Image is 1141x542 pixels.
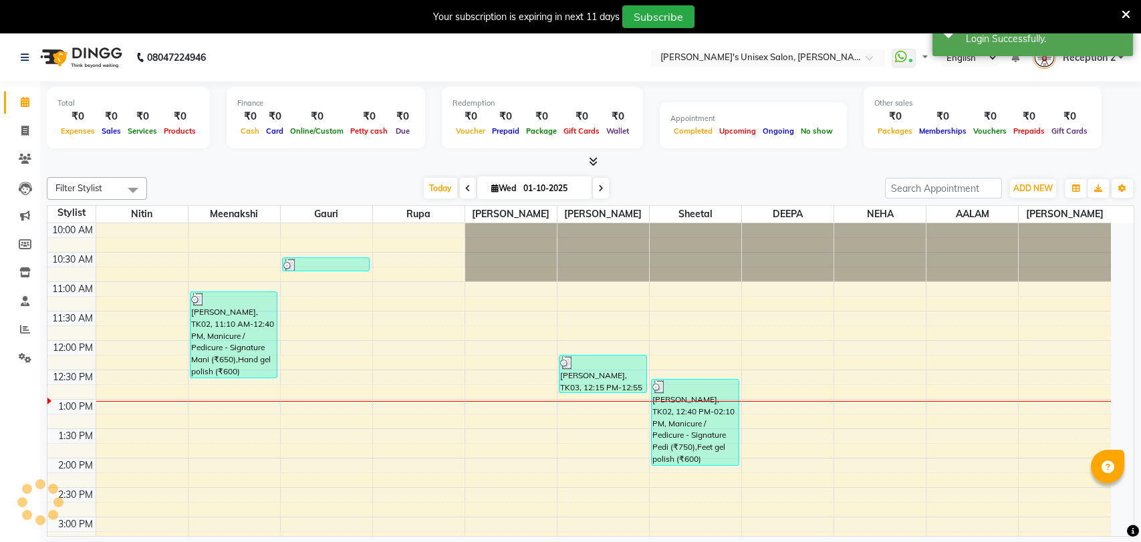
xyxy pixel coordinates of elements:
[670,113,836,124] div: Appointment
[55,182,102,193] span: Filter Stylist
[147,39,206,76] b: 08047224946
[834,206,926,223] span: NEHA
[373,206,465,223] span: Rupa
[49,223,96,237] div: 10:00 AM
[970,126,1010,136] span: Vouchers
[188,206,280,223] span: Meenakshi
[124,126,160,136] span: Services
[55,400,96,414] div: 1:00 PM
[453,126,489,136] span: Voucher
[50,341,96,355] div: 12:00 PM
[49,282,96,296] div: 11:00 AM
[453,98,632,109] div: Redemption
[453,109,489,124] div: ₹0
[1010,109,1048,124] div: ₹0
[650,206,741,223] span: Sheetal
[488,183,519,193] span: Wed
[424,178,457,198] span: Today
[237,126,263,136] span: Cash
[916,109,970,124] div: ₹0
[1085,489,1128,529] iframe: chat widget
[742,206,834,223] span: DEEPA
[283,258,370,271] div: [PERSON_NAME], TK01, 10:35 AM-10:50 AM, Threading - Eyebrows (₹50)
[391,109,414,124] div: ₹0
[98,109,124,124] div: ₹0
[160,109,199,124] div: ₹0
[885,178,1002,198] input: Search Appointment
[160,126,199,136] span: Products
[874,126,916,136] span: Packages
[603,126,632,136] span: Wallet
[191,292,277,378] div: [PERSON_NAME], TK02, 11:10 AM-12:40 PM, Manicure / Pedicure - Signature Mani (₹650),Hand gel poli...
[559,356,646,392] div: [PERSON_NAME], TK03, 12:15 PM-12:55 PM, Threading - Eyebrows (₹50),Threading - Forehead (₹50),Wax...
[970,109,1010,124] div: ₹0
[603,109,632,124] div: ₹0
[519,178,586,198] input: 2025-10-01
[966,32,1123,46] div: Login Successfully.
[1048,126,1091,136] span: Gift Cards
[560,126,603,136] span: Gift Cards
[49,253,96,267] div: 10:30 AM
[263,126,287,136] span: Card
[759,126,797,136] span: Ongoing
[57,98,199,109] div: Total
[347,109,391,124] div: ₹0
[1048,109,1091,124] div: ₹0
[1013,183,1053,193] span: ADD NEW
[489,126,523,136] span: Prepaid
[1019,206,1111,223] span: [PERSON_NAME]
[50,370,96,384] div: 12:30 PM
[281,206,372,223] span: Gauri
[57,126,98,136] span: Expenses
[287,126,347,136] span: Online/Custom
[797,126,836,136] span: No show
[96,206,188,223] span: Nitin
[55,488,96,502] div: 2:30 PM
[926,206,1018,223] span: AALAM
[670,126,716,136] span: Completed
[433,10,620,24] div: Your subscription is expiring in next 11 days
[55,429,96,443] div: 1:30 PM
[716,126,759,136] span: Upcoming
[523,126,560,136] span: Package
[124,109,160,124] div: ₹0
[1010,126,1048,136] span: Prepaids
[392,126,413,136] span: Due
[57,109,98,124] div: ₹0
[49,311,96,325] div: 11:30 AM
[1010,179,1056,198] button: ADD NEW
[263,109,287,124] div: ₹0
[34,39,126,76] img: logo
[622,5,694,28] button: Subscribe
[1063,51,1116,65] span: Reception 2
[489,109,523,124] div: ₹0
[560,109,603,124] div: ₹0
[1033,45,1056,69] img: Reception 2
[237,109,263,124] div: ₹0
[347,126,391,136] span: Petty cash
[874,98,1091,109] div: Other sales
[523,109,560,124] div: ₹0
[652,380,739,465] div: [PERSON_NAME], TK02, 12:40 PM-02:10 PM, Manicure / Pedicure - Signature Pedi (₹750),Feet gel poli...
[55,458,96,472] div: 2:00 PM
[287,109,347,124] div: ₹0
[874,109,916,124] div: ₹0
[98,126,124,136] span: Sales
[465,206,557,223] span: [PERSON_NAME]
[237,98,414,109] div: Finance
[916,126,970,136] span: Memberships
[47,206,96,220] div: Stylist
[557,206,649,223] span: [PERSON_NAME]
[55,517,96,531] div: 3:00 PM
